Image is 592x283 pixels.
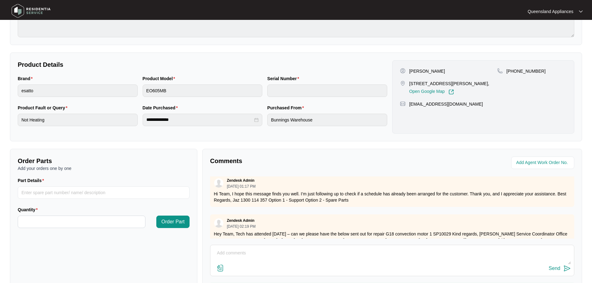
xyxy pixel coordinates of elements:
[143,84,263,97] input: Product Model
[409,80,489,87] p: [STREET_ADDRESS][PERSON_NAME],
[18,207,40,213] label: Quantity
[18,60,387,69] p: Product Details
[156,216,190,228] button: Order Part
[18,165,190,171] p: Add your orders one by one
[214,191,571,203] p: Hi Team, I hope this message finds you well. I’m just following up to check if a schedule has alr...
[143,105,180,111] label: Date Purchased
[267,84,387,97] input: Serial Number
[579,10,583,13] img: dropdown arrow
[214,231,571,249] p: Hey Team, Tech has attended [DATE] – can we please have the below sent out for repair G18 convect...
[227,178,255,183] p: Zendesk Admin
[227,218,255,223] p: Zendesk Admin
[146,116,253,123] input: Date Purchased
[18,186,190,199] input: Part Details
[9,2,53,20] img: residentia service logo
[507,68,546,74] p: [PHONE_NUMBER]
[227,185,255,188] p: [DATE] 01:17 PM
[217,264,224,272] img: file-attachment-doc.svg
[267,105,306,111] label: Purchased From
[161,218,185,226] span: Order Part
[497,68,503,74] img: map-pin
[549,266,560,271] div: Send
[549,264,571,273] button: Send
[448,89,454,95] img: Link-External
[18,105,70,111] label: Product Fault or Query
[400,101,406,107] img: map-pin
[528,8,573,15] p: Queensland Appliances
[227,225,255,228] p: [DATE] 02:19 PM
[18,216,145,228] input: Quantity
[400,80,406,86] img: map-pin
[563,265,571,272] img: send-icon.svg
[516,159,571,167] input: Add Agent Work Order No.
[210,157,388,165] p: Comments
[143,75,178,82] label: Product Model
[400,68,406,74] img: user-pin
[409,101,483,107] p: [EMAIL_ADDRESS][DOMAIN_NAME]
[409,68,445,74] p: [PERSON_NAME]
[18,84,138,97] input: Brand
[18,114,138,126] input: Product Fault or Query
[18,157,190,165] p: Order Parts
[214,218,223,228] img: user.svg
[18,177,47,184] label: Part Details
[214,178,223,188] img: user.svg
[18,75,35,82] label: Brand
[267,75,301,82] label: Serial Number
[267,114,387,126] input: Purchased From
[409,89,454,95] a: Open Google Map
